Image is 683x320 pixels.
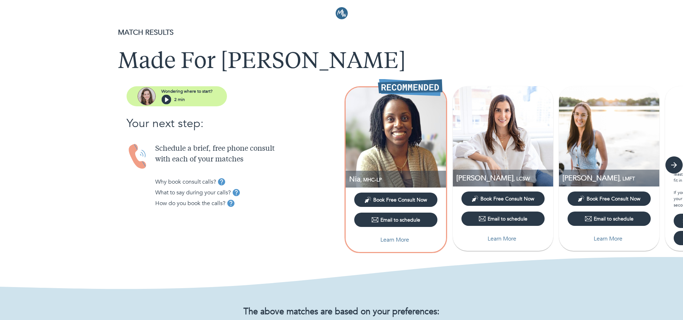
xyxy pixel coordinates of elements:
span: Book Free Consult Now [480,195,534,202]
button: Email to schedule [568,212,651,226]
p: LCSW [456,173,553,183]
img: Julia Taub profile [453,86,553,186]
img: Logo [336,7,348,19]
span: , LCSW [513,175,530,182]
p: LMFT [563,173,659,183]
span: Book Free Consult Now [587,195,640,202]
img: Handset [127,144,150,170]
h1: Made For [PERSON_NAME] [118,49,565,75]
p: MATCH RESULTS [118,27,565,38]
div: Email to schedule [371,216,420,223]
img: Shannon Williams profile [559,86,659,186]
button: Book Free Consult Now [461,191,545,206]
button: Book Free Consult Now [568,191,651,206]
p: Learn More [380,236,409,244]
p: How do you book the calls? [155,199,226,208]
p: Why book consult calls? [155,178,216,186]
button: assistantWondering where to start?2 min [127,86,227,106]
button: tooltip [231,187,242,198]
button: tooltip [226,198,236,209]
span: , LMFT [620,175,635,182]
p: Wondering where to start? [161,88,213,94]
button: Learn More [568,232,651,246]
img: assistant [138,87,156,105]
button: tooltip [216,176,227,187]
p: MHC-LP [349,174,446,184]
img: Nia Millington profile [346,87,446,188]
img: Recommended Therapist [378,79,442,96]
button: Learn More [354,233,437,247]
div: Email to schedule [479,215,527,222]
p: Your next step: [127,115,342,132]
span: , MHC-LP [360,176,382,183]
p: Learn More [488,234,516,243]
p: Learn More [594,234,622,243]
button: Email to schedule [461,212,545,226]
p: What to say during your calls? [155,188,231,197]
div: Email to schedule [585,215,634,222]
button: Learn More [461,232,545,246]
h2: The above matches are based on your preferences: [118,307,565,317]
p: Schedule a brief, free phone consult with each of your matches [155,144,342,165]
p: 2 min [174,96,185,103]
button: Email to schedule [354,213,437,227]
span: Book Free Consult Now [373,197,427,203]
button: Book Free Consult Now [354,193,437,207]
